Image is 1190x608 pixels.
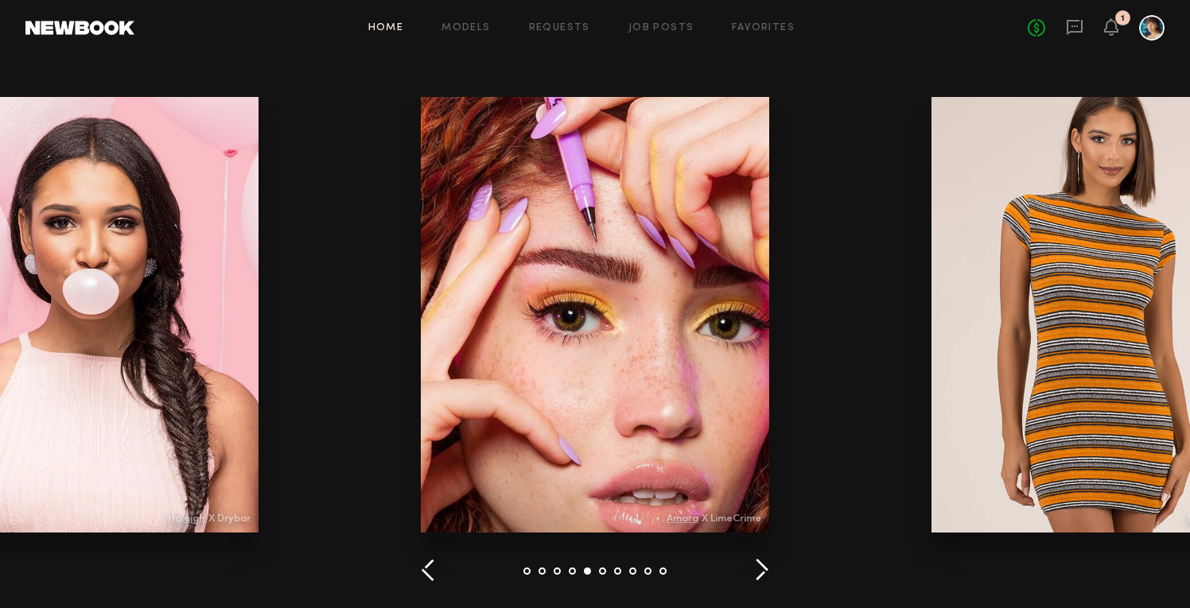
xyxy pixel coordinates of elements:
[529,23,590,33] a: Requests
[441,23,490,33] a: Models
[1121,14,1125,23] div: 1
[732,23,795,33] a: Favorites
[368,23,404,33] a: Home
[628,23,694,33] a: Job Posts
